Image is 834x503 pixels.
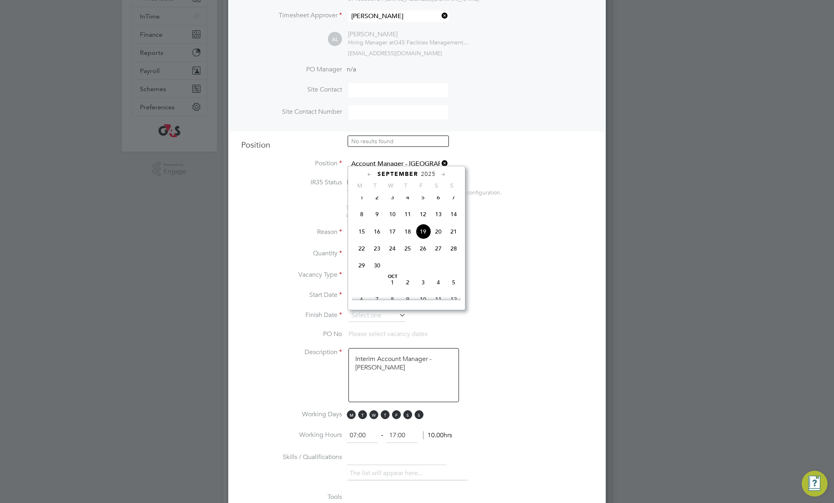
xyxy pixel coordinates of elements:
[385,292,400,307] span: 8
[369,258,385,273] span: 30
[385,241,400,256] span: 24
[403,410,412,419] span: S
[348,158,448,170] input: Search for...
[369,241,385,256] span: 23
[241,410,342,419] label: Working Days
[241,453,342,461] label: Skills / Qualifications
[446,224,461,239] span: 21
[346,204,455,219] span: The status determination for this position can be updated after creating the vacancy
[400,224,415,239] span: 18
[385,275,400,290] span: 1
[367,182,383,189] span: T
[400,292,415,307] span: 9
[241,249,342,258] label: Quantity
[354,258,369,273] span: 29
[241,311,342,319] label: Finish Date
[431,207,446,222] span: 13
[369,292,385,307] span: 7
[415,190,431,205] span: 5
[446,275,461,290] span: 5
[415,410,423,419] span: S
[369,207,385,222] span: 9
[241,65,342,74] label: PO Manager
[446,292,461,307] span: 12
[431,292,446,307] span: 11
[429,182,444,189] span: S
[431,190,446,205] span: 6
[413,182,429,189] span: F
[347,187,502,196] div: This feature can be enabled under this client's configuration.
[348,330,427,338] span: Please select vacancy dates
[415,292,431,307] span: 10
[423,431,452,439] span: 10.00hrs
[241,493,342,501] label: Tools
[347,65,356,73] span: n/a
[400,207,415,222] span: 11
[400,241,415,256] span: 25
[348,310,406,322] input: Select one
[347,428,378,443] input: 08:00
[241,271,342,279] label: Vacancy Type
[381,410,390,419] span: T
[802,471,828,497] button: Engage Resource Center
[241,178,342,187] label: IR35 Status
[385,190,400,205] span: 3
[241,348,342,357] label: Description
[369,190,385,205] span: 2
[415,224,431,239] span: 19
[241,11,342,20] label: Timesheet Approver
[352,182,367,189] span: M
[354,241,369,256] span: 22
[241,291,342,299] label: Start Date
[241,431,342,439] label: Working Hours
[415,207,431,222] span: 12
[241,86,342,94] label: Site Contact
[415,275,431,290] span: 3
[385,207,400,222] span: 10
[354,190,369,205] span: 1
[400,190,415,205] span: 4
[354,207,369,222] span: 8
[446,207,461,222] span: 14
[347,178,413,186] span: Disabled for this client.
[348,10,448,22] input: Search for...
[348,39,469,46] div: G4S Facilities Management (Uk) Limited
[348,50,442,57] span: [EMAIL_ADDRESS][DOMAIN_NAME]
[421,171,436,177] span: 2025
[354,224,369,239] span: 15
[431,241,446,256] span: 27
[328,32,342,46] span: AL
[415,241,431,256] span: 26
[241,330,342,338] label: PO No
[369,410,378,419] span: W
[377,171,418,177] span: September
[350,468,426,479] li: The list will appear here...
[400,275,415,290] span: 2
[358,410,367,419] span: T
[386,428,417,443] input: 17:00
[392,410,401,419] span: F
[241,140,593,150] h3: Position
[369,224,385,239] span: 16
[348,30,469,39] div: [PERSON_NAME]
[379,431,385,439] span: ‐
[348,39,394,46] span: Hiring Manager at
[446,190,461,205] span: 7
[347,410,356,419] span: M
[241,228,342,236] label: Reason
[354,292,369,307] span: 6
[383,182,398,189] span: W
[444,182,459,189] span: S
[385,224,400,239] span: 17
[385,275,400,279] span: Oct
[431,275,446,290] span: 4
[446,241,461,256] span: 28
[241,108,342,116] label: Site Contact Number
[348,136,448,146] li: No results found
[431,224,446,239] span: 20
[398,182,413,189] span: T
[241,159,342,168] label: Position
